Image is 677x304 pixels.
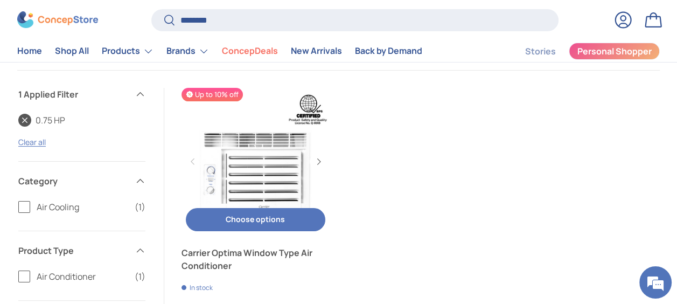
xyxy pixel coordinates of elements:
div: Minimize live chat window [177,5,203,31]
a: Home [17,41,42,62]
summary: Brands [160,40,215,62]
span: Category [18,175,128,188]
a: Shop All [55,41,89,62]
a: ConcepDeals [222,41,278,62]
button: Choose options [186,208,325,231]
a: Personal Shopper [569,43,660,60]
summary: Category [18,162,145,201]
span: (1) [135,270,145,283]
nav: Primary [17,40,422,62]
summary: Product Type [18,231,145,270]
a: Carrier Optima Window Type Air Conditioner [182,88,330,236]
span: 1 Applied Filter [18,88,128,101]
a: Stories [525,41,556,62]
span: Personal Shopper [577,47,652,56]
span: Air Cooling [37,201,128,213]
summary: 1 Applied Filter [18,75,145,114]
summary: Products [95,40,160,62]
div: Chat with us now [56,60,181,74]
a: 0.75 HP [18,114,65,127]
span: We're online! [62,86,149,195]
a: Carrier Optima Window Type Air Conditioner [182,246,330,272]
a: New Arrivals [291,41,342,62]
textarea: Type your message and hit 'Enter' [5,195,205,233]
span: Up to 10% off [182,88,243,101]
span: Air Conditioner [37,270,128,283]
nav: Secondary [499,40,660,62]
img: ConcepStore [17,12,98,29]
span: Product Type [18,244,128,257]
a: Clear all [18,137,46,147]
a: Back by Demand [355,41,422,62]
span: (1) [135,201,145,213]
